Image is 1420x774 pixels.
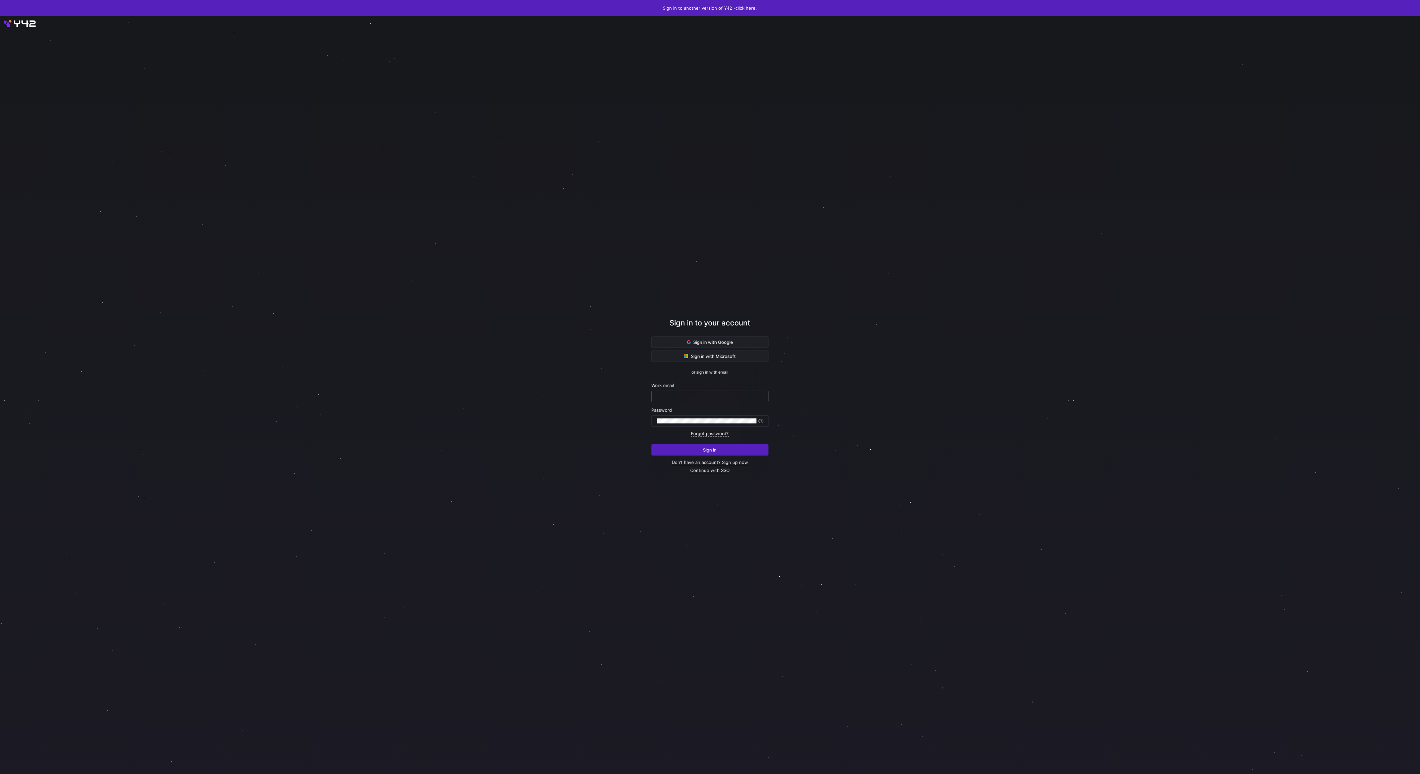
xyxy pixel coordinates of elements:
[690,468,730,473] a: Continue with SSO
[684,354,736,359] span: Sign in with Microsoft
[651,444,769,456] button: Sign in
[651,336,769,348] button: Sign in with Google
[691,431,729,437] a: Forgot password?
[703,447,717,453] span: Sign in
[687,340,733,345] span: Sign in with Google
[651,407,672,413] span: Password
[651,351,769,362] button: Sign in with Microsoft
[672,460,748,465] a: Don’t have an account? Sign up now
[736,5,757,11] a: click here.
[651,317,769,336] div: Sign in to your account
[651,383,674,388] span: Work email
[692,370,728,375] span: or sign in with email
